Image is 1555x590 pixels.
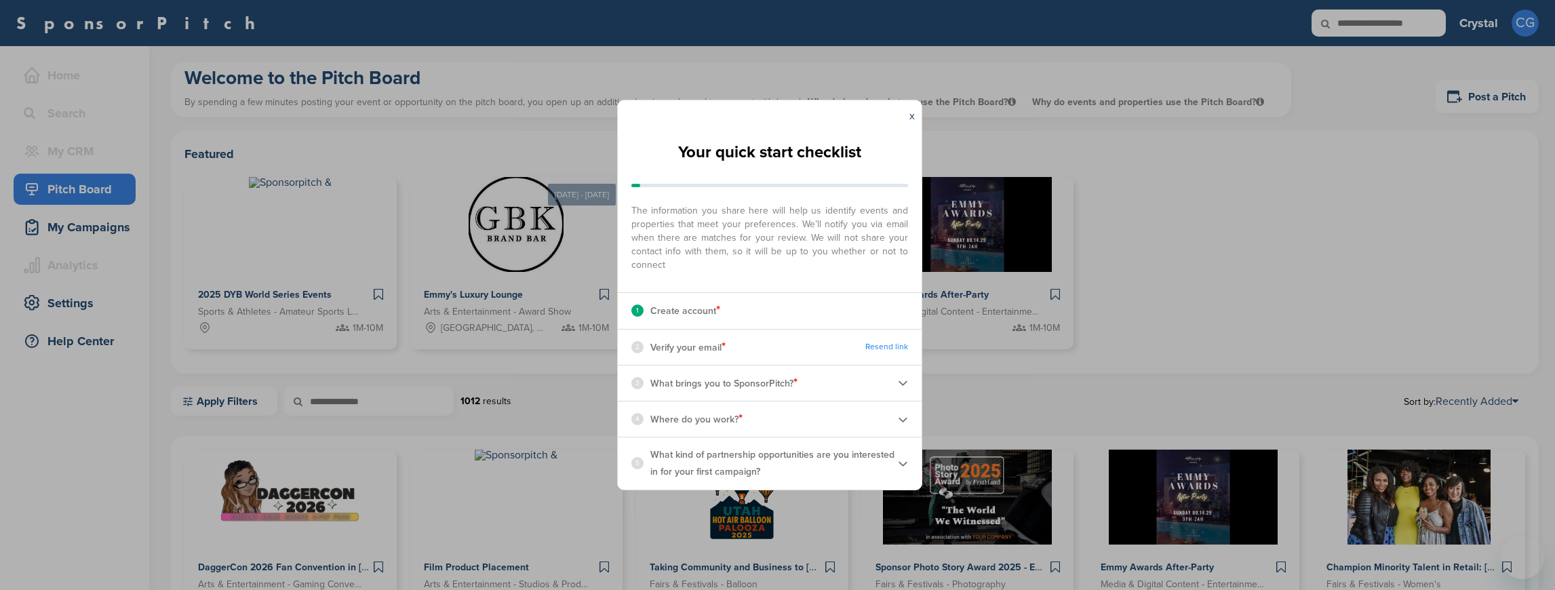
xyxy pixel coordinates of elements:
[650,374,798,392] p: What brings you to SponsorPitch?
[898,414,908,425] img: Checklist arrow 2
[650,338,726,356] p: Verify your email
[898,458,908,469] img: Checklist arrow 2
[631,197,908,272] span: The information you share here will help us identify events and properties that meet your prefere...
[909,109,915,123] a: x
[1501,536,1544,579] iframe: Button to launch messaging window
[650,410,743,428] p: Where do you work?
[631,304,644,317] div: 1
[678,138,861,168] h2: Your quick start checklist
[631,413,644,425] div: 4
[631,341,644,353] div: 2
[865,342,908,352] a: Resend link
[650,446,898,480] p: What kind of partnership opportunities are you interested in for your first campaign?
[631,377,644,389] div: 3
[631,457,644,469] div: 5
[898,378,908,388] img: Checklist arrow 2
[650,302,720,319] p: Create account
